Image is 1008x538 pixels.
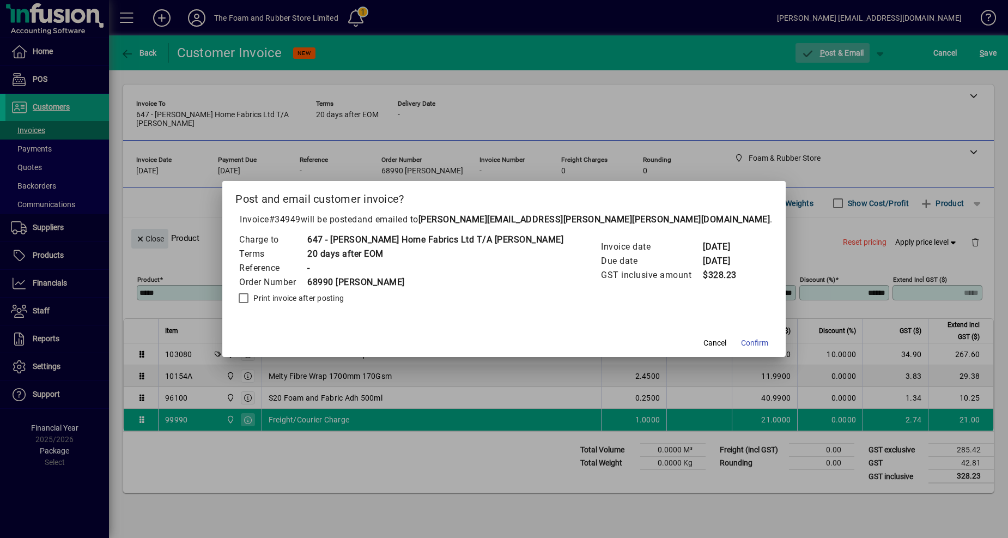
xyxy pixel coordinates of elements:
td: Terms [239,247,307,261]
span: Confirm [741,337,768,349]
span: #34949 [269,214,301,225]
td: 647 - [PERSON_NAME] Home Fabrics Ltd T/A [PERSON_NAME] [307,233,563,247]
span: and emailed to [357,214,770,225]
td: GST inclusive amount [600,268,702,282]
td: [DATE] [702,254,746,268]
button: Confirm [737,333,773,353]
td: [DATE] [702,240,746,254]
td: Reference [239,261,307,275]
span: Cancel [703,337,726,349]
h2: Post and email customer invoice? [222,181,786,213]
td: - [307,261,563,275]
td: 20 days after EOM [307,247,563,261]
td: Due date [600,254,702,268]
td: Order Number [239,275,307,289]
p: Invoice will be posted . [235,213,773,226]
td: Invoice date [600,240,702,254]
label: Print invoice after posting [251,293,344,304]
td: $328.23 [702,268,746,282]
td: Charge to [239,233,307,247]
td: 68990 [PERSON_NAME] [307,275,563,289]
b: [PERSON_NAME][EMAIL_ADDRESS][PERSON_NAME][PERSON_NAME][DOMAIN_NAME] [418,214,770,225]
button: Cancel [697,333,732,353]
